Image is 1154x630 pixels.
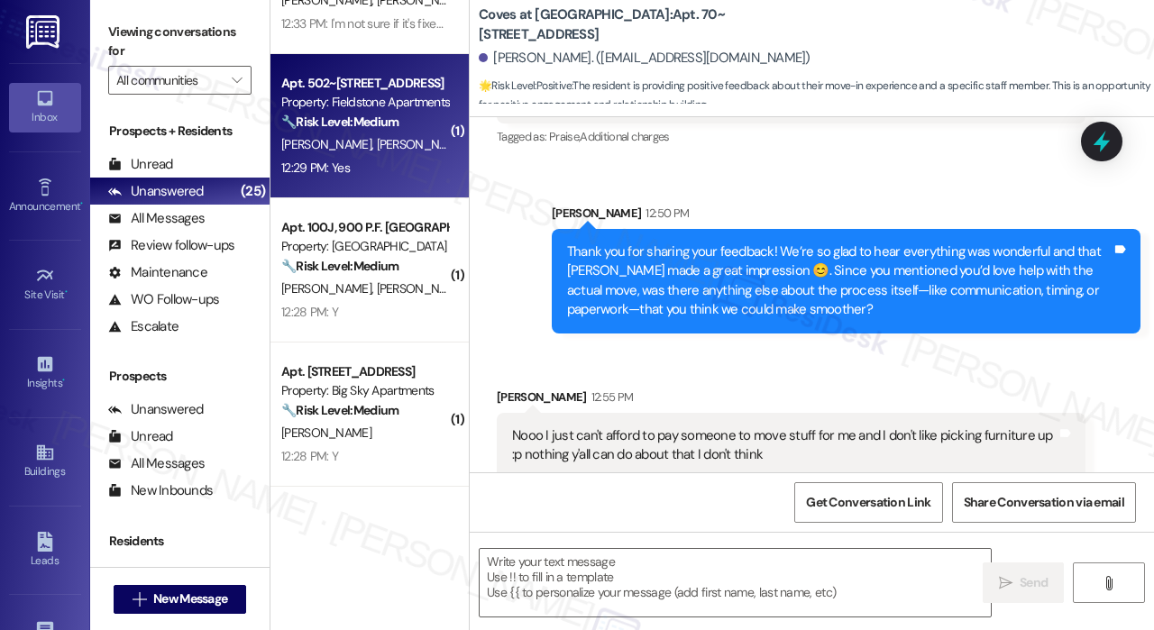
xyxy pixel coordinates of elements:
div: [PERSON_NAME]. ([EMAIL_ADDRESS][DOMAIN_NAME]) [479,49,811,68]
strong: 🔧 Risk Level: Medium [281,402,398,418]
label: Viewing conversations for [108,18,252,66]
div: Apt. [STREET_ADDRESS] [281,362,448,381]
i:  [1102,576,1115,590]
div: Property: Big Sky Apartments [281,381,448,400]
span: [PERSON_NAME] [281,136,377,152]
strong: 🔧 Risk Level: Medium [281,114,398,130]
span: • [62,374,65,387]
div: [PERSON_NAME] [497,388,1085,413]
a: Inbox [9,83,81,132]
button: Get Conversation Link [794,482,942,523]
span: : The resident is providing positive feedback about their move-in experience and a specific staff... [479,77,1154,115]
div: Unread [108,155,173,174]
i:  [133,592,146,607]
div: Apt. 100J, 900 P.F. [GEOGRAPHIC_DATA] [281,218,448,237]
div: 12:55 PM [587,388,634,406]
a: Insights • [9,349,81,397]
a: Leads [9,526,81,575]
div: New Inbounds [108,481,213,500]
div: Unread [108,564,173,583]
div: Property: [GEOGRAPHIC_DATA] [281,237,448,256]
span: [PERSON_NAME] [281,280,377,297]
div: Prospects + Residents [90,122,270,141]
div: Escalate [108,317,179,336]
div: Apt. 502~[STREET_ADDRESS] [281,74,448,93]
div: Tagged as: [497,123,1085,150]
div: Thank you for sharing your feedback! We’re so glad to hear everything was wonderful and that [PER... [567,242,1112,320]
div: WO Follow-ups [108,290,219,309]
div: 12:28 PM: Y [281,304,338,320]
img: ResiDesk Logo [26,15,63,49]
a: Site Visit • [9,260,81,309]
div: Unread [108,427,173,446]
i:  [999,576,1012,590]
span: [PERSON_NAME] [281,425,371,441]
i:  [232,73,242,87]
span: New Message [153,589,227,608]
div: Unanswered [108,182,204,201]
button: New Message [114,585,247,614]
span: [PERSON_NAME] [377,280,472,297]
div: [PERSON_NAME] [552,204,1140,229]
div: 12:50 PM [641,204,689,223]
span: • [65,286,68,298]
span: Additional charges [580,129,669,144]
div: 12:29 PM: Yes [281,160,350,176]
div: Prospects [90,367,270,386]
span: [PERSON_NAME] [377,136,467,152]
span: • [80,197,83,210]
div: All Messages [108,454,205,473]
div: Nooo I just can't afford to pay someone to move stuff for me and I don't like picking furniture u... [512,426,1057,465]
div: All Messages [108,209,205,228]
div: (25) [236,178,270,205]
div: 12:33 PM: I'm not sure if it's fixed or not. Still seems slow in ice production. [281,15,655,32]
strong: 🔧 Risk Level: Medium [281,258,398,274]
div: Residents [90,532,270,551]
button: Share Conversation via email [952,482,1136,523]
span: Share Conversation via email [964,493,1124,512]
a: Buildings [9,437,81,486]
div: Review follow-ups [108,236,234,255]
button: Send [983,562,1064,603]
b: Coves at [GEOGRAPHIC_DATA]: Apt. 70~[STREET_ADDRESS] [479,5,839,44]
strong: 🌟 Risk Level: Positive [479,78,572,93]
div: 12:28 PM: Y [281,448,338,464]
span: Get Conversation Link [806,493,930,512]
span: Send [1020,573,1048,592]
div: Property: Fieldstone Apartments [281,93,448,112]
div: Unanswered [108,400,204,419]
input: All communities [116,66,223,95]
div: Maintenance [108,263,207,282]
span: Praise , [549,129,580,144]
